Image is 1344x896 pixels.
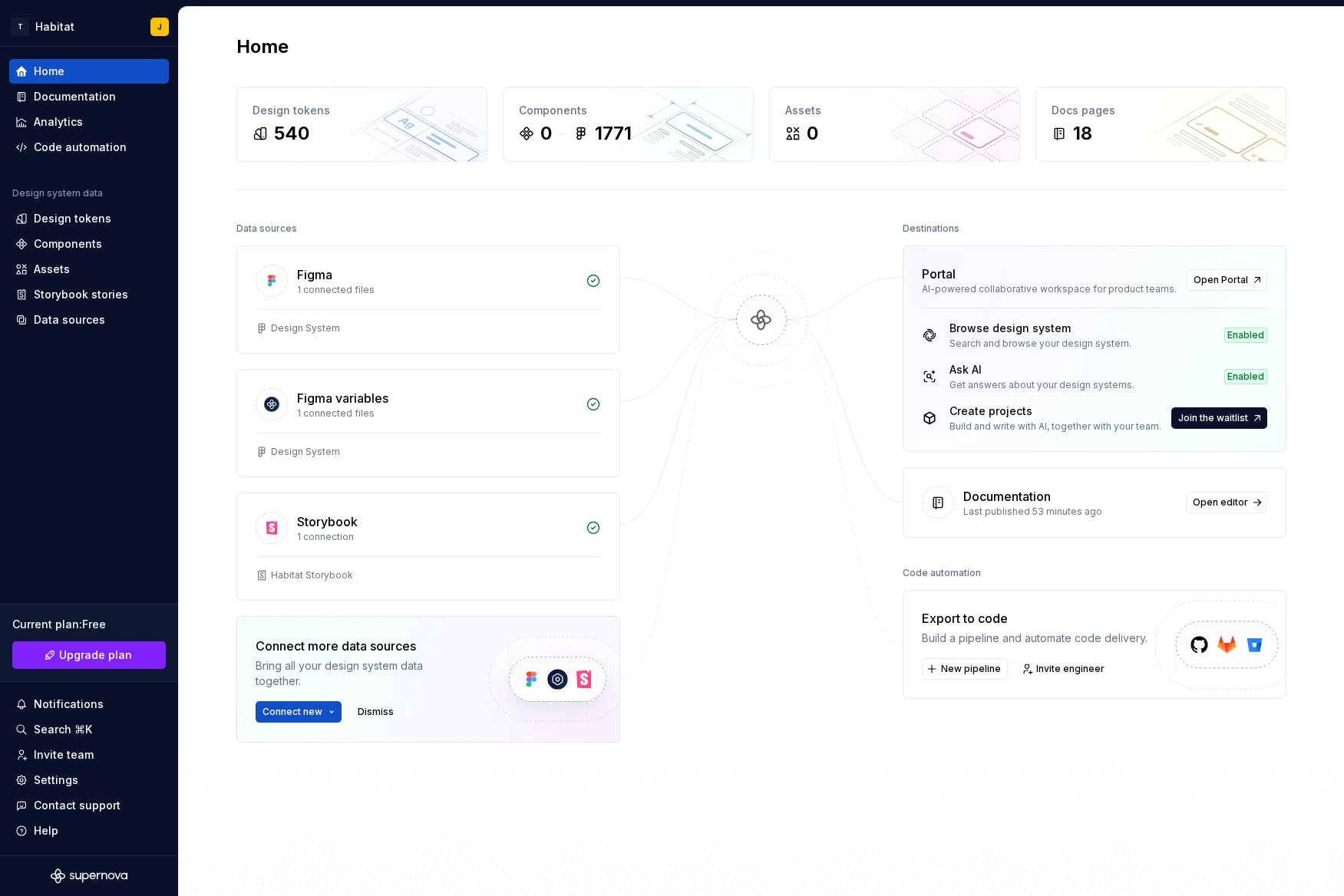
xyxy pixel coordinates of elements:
[1035,87,1286,162] a: Docs pages18
[9,232,169,256] a: Components
[1194,274,1248,286] span: Open Portal
[769,87,1020,162] a: Assets0
[34,262,70,277] div: Assets
[271,569,353,581] div: Habitat Storybook
[59,647,132,663] span: Upgrade plan
[785,103,1004,118] div: Assets
[9,84,169,109] a: Documentation
[963,506,1177,518] div: Last published 53 minutes ago
[236,35,289,59] h2: Home
[351,701,401,723] button: Dismiss
[1036,663,1105,675] span: Invite engineer
[12,617,166,632] div: Current plan : Free
[236,218,297,239] div: Data sources
[949,420,1161,433] div: Build and write with AI, together with your team.
[1187,269,1267,291] a: Open Portal
[35,19,74,35] div: Habitat
[941,663,1001,675] span: New pipeline
[358,706,394,718] span: Dismiss
[503,87,754,162] a: Components01771
[34,114,83,130] div: Analytics
[1224,369,1267,384] div: Enabled
[9,793,169,818] button: Contact support
[1017,658,1111,680] a: Invite engineer
[963,487,1051,506] div: Documentation
[34,722,92,737] div: Search ⌘K
[297,284,576,296] div: 1 connected files
[297,265,332,284] div: Figma
[236,492,620,601] a: Storybook1 connectionHabitat Storybook
[9,135,169,160] a: Code automation
[949,362,1134,377] div: Ask AI
[1171,407,1267,429] button: Join the waitlist
[34,747,94,763] div: Invite team
[256,701,342,723] button: Connect new
[903,218,959,239] div: Destinations
[256,637,463,655] div: Connect more data sources
[34,236,102,252] div: Components
[922,609,1148,628] div: Export to code
[297,531,576,543] div: 1 connection
[540,121,552,146] div: 0
[12,641,166,669] button: Upgrade plan
[34,697,104,712] div: Notifications
[236,87,487,162] a: Design tokens540
[34,89,116,104] div: Documentation
[519,103,738,118] div: Components
[236,369,620,477] a: Figma variables1 connected filesDesign System
[34,140,127,155] div: Code automation
[274,121,309,146] div: 540
[297,407,576,420] div: 1 connected files
[51,868,127,884] svg: Supernova Logo
[1073,121,1092,146] div: 18
[3,10,175,43] button: THabitatJ
[297,512,358,531] div: Storybook
[9,717,169,742] button: Search ⌘K
[922,658,1008,680] button: New pipeline
[34,823,58,838] div: Help
[11,18,29,36] div: T
[903,562,981,584] div: Code automation
[949,338,1131,350] div: Search and browse your design system.
[9,282,169,307] a: Storybook stories
[236,245,620,354] a: Figma1 connected filesDesign System
[922,631,1148,646] div: Build a pipeline and automate code delivery.
[256,658,463,689] div: Bring all your design system data together.
[922,283,1177,295] div: AI-powered collaborative workspace for product teams.
[157,21,162,33] div: J
[1193,496,1248,509] span: Open editor
[9,819,169,843] button: Help
[1186,492,1267,513] a: Open editor
[9,692,169,716] button: Notifications
[34,312,105,328] div: Data sources
[9,59,169,84] a: Home
[263,706,322,718] span: Connect new
[9,206,169,231] a: Design tokens
[9,768,169,792] a: Settings
[1052,103,1270,118] div: Docs pages
[595,121,632,146] div: 1771
[807,121,818,146] div: 0
[1178,412,1248,424] span: Join the waitlist
[1224,328,1267,343] div: Enabled
[9,257,169,282] a: Assets
[34,287,128,302] div: Storybook stories
[949,404,1161,419] div: Create projects
[949,321,1131,336] div: Browse design system
[34,798,121,813] div: Contact support
[297,389,388,407] div: Figma variables
[271,322,340,334] div: Design System
[922,265,956,283] div: Portal
[9,308,169,332] a: Data sources
[34,211,111,226] div: Design tokens
[253,103,471,118] div: Design tokens
[12,187,103,199] div: Design system data
[34,772,78,788] div: Settings
[34,64,64,79] div: Home
[9,743,169,767] a: Invite team
[271,446,340,458] div: Design System
[9,110,169,134] a: Analytics
[949,379,1134,391] div: Get answers about your design systems.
